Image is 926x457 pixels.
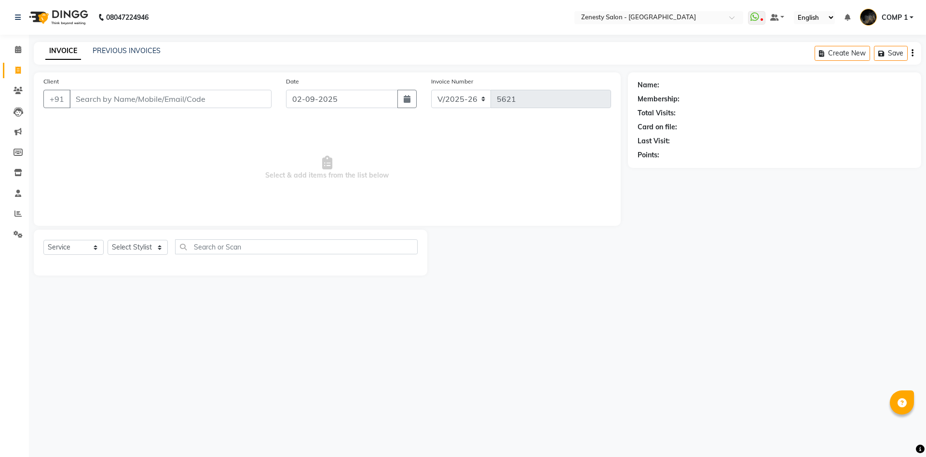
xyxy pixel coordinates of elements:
[286,77,299,86] label: Date
[43,77,59,86] label: Client
[638,94,680,104] div: Membership:
[175,239,418,254] input: Search or Scan
[93,46,161,55] a: PREVIOUS INVOICES
[638,150,659,160] div: Points:
[25,4,91,31] img: logo
[638,108,676,118] div: Total Visits:
[43,120,611,216] span: Select & add items from the list below
[69,90,272,108] input: Search by Name/Mobile/Email/Code
[638,80,659,90] div: Name:
[638,122,677,132] div: Card on file:
[860,9,877,26] img: COMP 1
[882,13,908,23] span: COMP 1
[874,46,908,61] button: Save
[106,4,149,31] b: 08047224946
[45,42,81,60] a: INVOICE
[431,77,473,86] label: Invoice Number
[638,136,670,146] div: Last Visit:
[43,90,70,108] button: +91
[815,46,870,61] button: Create New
